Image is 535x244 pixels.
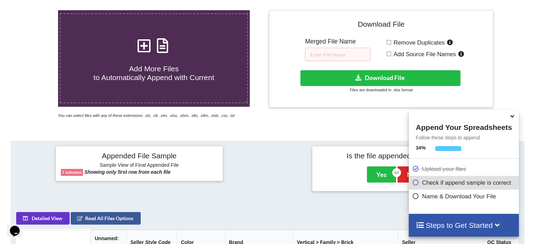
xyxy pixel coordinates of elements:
[350,88,412,92] small: Files are downloaded in .xlsx format
[409,121,519,132] h4: Append Your Spreadsheets
[412,192,517,201] p: Name & Download Your File
[305,38,370,45] h5: Merged File Name
[317,151,474,160] h4: Is the file appended correctly?
[305,48,370,61] input: Enter File Name
[274,15,488,35] h4: Download File
[397,166,425,183] button: No
[62,170,82,174] b: 7 columns
[7,216,30,237] iframe: chat widget
[58,113,235,118] i: You can select files with any of these extensions: .xls, .xlt, .xlm, .xlsx, .xlsm, .xltx, .xltm, ...
[391,39,445,46] span: Remove Duplicates
[71,212,141,225] button: Read All Files Options
[416,221,512,230] h4: Steps to Get Started
[61,162,218,169] h6: Sample View of Final Appended File
[409,134,519,141] p: Follow these steps to append
[416,145,426,151] b: 34 %
[84,169,171,175] b: Showing only first row from each file
[367,166,396,183] button: Yes
[94,65,214,81] span: Add More Files to Automatically Append with Current
[391,51,456,58] span: Add Source File Names
[412,165,517,173] p: Upload your files
[412,178,517,187] p: Check if append sample is correct
[16,212,70,225] button: Detailed View
[61,151,218,161] h4: Appended File Sample
[300,70,460,86] button: Download File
